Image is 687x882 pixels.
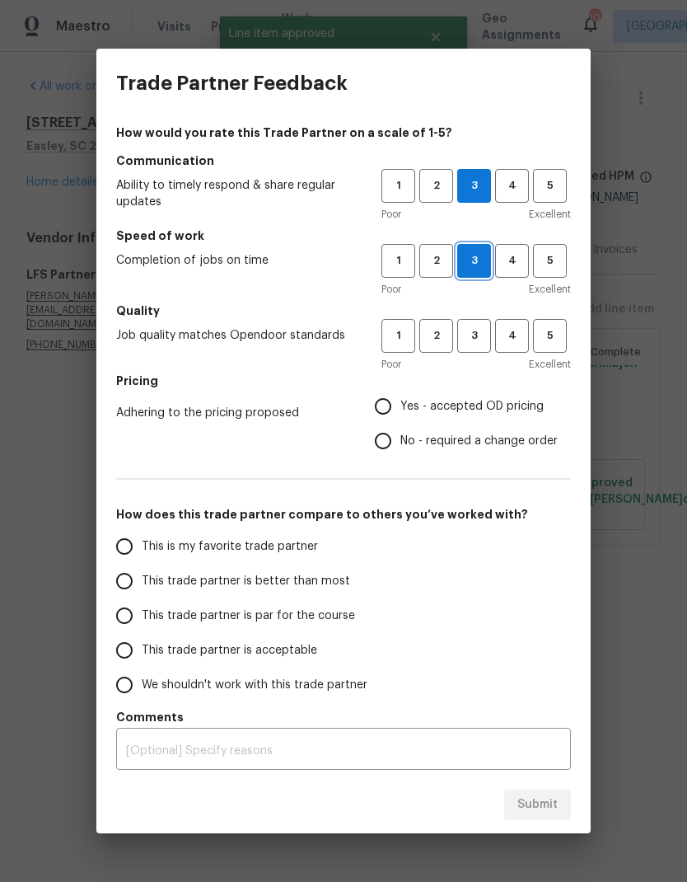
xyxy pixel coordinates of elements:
span: 4 [497,176,527,195]
div: Pricing [375,389,571,458]
h3: Trade Partner Feedback [116,72,348,95]
span: 4 [497,251,527,270]
span: Excellent [529,356,571,373]
span: Poor [381,356,401,373]
span: Ability to timely respond & share regular updates [116,177,355,210]
span: 2 [421,251,451,270]
span: Poor [381,281,401,298]
span: Poor [381,206,401,223]
span: This is my favorite trade partner [142,538,318,556]
span: 4 [497,326,527,345]
span: Yes - accepted OD pricing [400,398,544,415]
button: 1 [381,319,415,353]
h5: Comments [116,709,571,725]
span: Job quality matches Opendoor standards [116,327,355,344]
span: 3 [458,251,490,270]
button: 5 [533,244,567,278]
h5: Speed of work [116,228,571,244]
button: 3 [457,319,491,353]
span: 1 [383,326,414,345]
span: 1 [383,251,414,270]
span: This trade partner is par for the course [142,608,355,625]
h5: Communication [116,152,571,169]
span: 5 [535,176,565,195]
button: 4 [495,319,529,353]
button: 4 [495,244,529,278]
span: 5 [535,326,565,345]
span: 2 [421,326,451,345]
button: 2 [419,319,453,353]
span: This trade partner is better than most [142,573,350,590]
button: 2 [419,169,453,203]
button: 1 [381,244,415,278]
button: 4 [495,169,529,203]
button: 3 [457,244,491,278]
span: 5 [535,251,565,270]
span: 3 [458,176,490,195]
div: How does this trade partner compare to others you’ve worked with? [116,529,571,702]
h5: Quality [116,303,571,319]
button: 1 [381,169,415,203]
span: 3 [459,326,489,345]
h5: Pricing [116,373,571,389]
button: 3 [457,169,491,203]
h4: How would you rate this Trade Partner on a scale of 1-5? [116,124,571,141]
span: Adhering to the pricing proposed [116,405,348,421]
span: Excellent [529,281,571,298]
span: 1 [383,176,414,195]
button: 5 [533,169,567,203]
span: We shouldn't work with this trade partner [142,677,367,694]
h5: How does this trade partner compare to others you’ve worked with? [116,506,571,523]
span: Excellent [529,206,571,223]
span: Completion of jobs on time [116,252,355,269]
span: This trade partner is acceptable [142,642,317,659]
button: 5 [533,319,567,353]
span: 2 [421,176,451,195]
button: 2 [419,244,453,278]
span: No - required a change order [400,433,558,450]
